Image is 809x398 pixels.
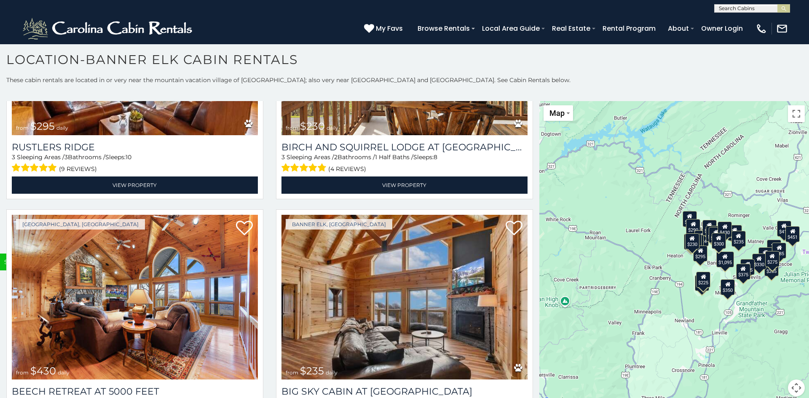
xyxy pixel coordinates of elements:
span: daily [56,125,68,131]
span: 3 [12,153,15,161]
a: Local Area Guide [478,21,544,36]
div: $235 [728,225,742,241]
span: $430 [30,365,56,377]
span: My Favs [376,23,403,34]
img: phone-regular-white.png [755,23,767,35]
div: Sleeping Areas / Bathrooms / Sleeps: [281,153,528,174]
div: $350 [721,279,735,295]
span: daily [58,369,70,376]
a: Add to favorites [236,220,253,238]
span: 10 [126,153,131,161]
span: Map [549,109,565,118]
a: Big Sky Cabin at Monteagle from $235 daily [281,215,528,379]
a: Banner Elk, [GEOGRAPHIC_DATA] [286,219,392,230]
div: $355 [695,275,709,291]
h3: Birch and Squirrel Lodge at Eagles Nest [281,142,528,153]
span: (4 reviews) [328,163,366,174]
button: Toggle fullscreen view [788,105,805,122]
div: Sleeping Areas / Bathrooms / Sleeps: [12,153,258,174]
div: $265 [764,260,779,276]
a: Big Sky Cabin at [GEOGRAPHIC_DATA] [281,386,528,397]
div: $400 [767,239,781,255]
a: Birch and Squirrel Lodge at [GEOGRAPHIC_DATA] [281,142,528,153]
span: from [16,125,29,131]
div: $375 [736,264,750,280]
div: $305 [740,259,755,275]
span: 3 [281,153,285,161]
span: 1 Half Baths / [375,153,413,161]
span: $235 [300,365,324,377]
div: $485 [772,242,786,258]
div: $305 [684,234,698,250]
div: $535 [702,219,717,235]
span: 2 [334,153,338,161]
span: (9 reviews) [59,163,97,174]
a: Beech Retreat at 5000 Feet [12,386,258,397]
div: $410 [777,221,791,237]
span: $230 [300,120,325,132]
div: $720 [683,211,697,227]
a: Real Estate [548,21,595,36]
div: $424 [694,230,709,246]
h3: Big Sky Cabin at Monteagle [281,386,528,397]
div: $300 [712,233,726,249]
span: 3 [64,153,68,161]
span: from [286,369,298,376]
span: daily [326,369,338,376]
a: Rental Program [598,21,660,36]
div: $235 [731,230,746,246]
div: $225 [696,272,710,288]
div: $430 [718,221,732,237]
span: daily [327,125,338,131]
div: $275 [765,251,780,267]
img: White-1-2.png [21,16,196,41]
a: Browse Rentals [413,21,474,36]
img: Beech Retreat at 5000 Feet [12,215,258,379]
button: Map camera controls [788,379,805,396]
a: Beech Retreat at 5000 Feet from $430 daily [12,215,258,379]
div: $460 [706,226,720,242]
div: $570 [709,227,723,243]
div: $290 [686,219,700,235]
img: Big Sky Cabin at Monteagle [281,215,528,379]
a: [GEOGRAPHIC_DATA], [GEOGRAPHIC_DATA] [16,219,145,230]
button: Change map style [544,105,573,121]
span: from [286,125,298,131]
a: About [664,21,693,36]
a: Rustlers Ridge [12,142,258,153]
div: $295 [693,246,707,262]
span: from [16,369,29,376]
a: View Property [12,176,258,194]
span: 8 [434,153,437,161]
div: $400 [758,247,773,263]
div: $1,095 [716,251,734,267]
a: View Property [281,176,528,194]
span: $295 [30,120,55,132]
img: mail-regular-white.png [776,23,788,35]
a: My Favs [364,23,405,34]
div: $330 [752,254,766,270]
div: $230 [685,233,699,249]
div: $451 [785,226,800,242]
a: Add to favorites [506,220,522,238]
a: Owner Login [697,21,747,36]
